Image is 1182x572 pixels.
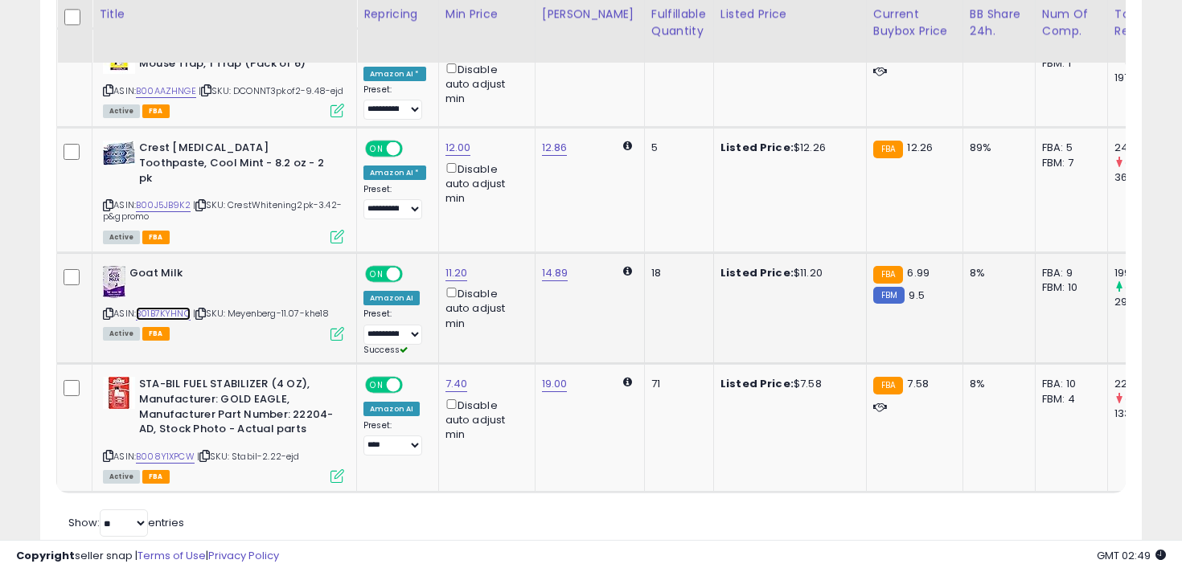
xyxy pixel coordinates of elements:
[970,6,1028,39] div: BB Share 24h.
[103,141,135,165] img: 51Kr6081pRL._SL40_.jpg
[651,6,707,39] div: Fulfillable Quantity
[139,141,334,190] b: Crest [MEDICAL_DATA] Toothpaste, Cool Mint - 8.2 oz - 2 pk
[136,450,195,464] a: B008Y1XPCW
[720,6,860,22] div: Listed Price
[363,67,426,81] div: Amazon AI *
[1042,392,1095,407] div: FBM: 4
[720,141,854,155] div: $12.26
[873,141,903,158] small: FBA
[400,142,426,156] span: OFF
[103,141,344,242] div: ASIN:
[445,60,523,107] div: Disable auto adjust min
[1042,141,1095,155] div: FBA: 5
[873,266,903,284] small: FBA
[720,265,794,280] b: Listed Price:
[139,377,334,440] b: STA-BIL FUEL STABILIZER (4 OZ), Manufacturer: GOLD EAGLE, Manufacturer Part Number: 22204-AD, Sto...
[1042,266,1095,280] div: FBA: 9
[1114,407,1180,421] div: 133.82
[542,140,568,156] a: 12.86
[103,377,344,481] div: ASIN:
[720,376,794,391] b: Listed Price:
[1042,56,1095,71] div: FBM: 1
[542,265,568,281] a: 14.89
[1125,57,1168,70] small: (-90.91%)
[907,140,933,155] span: 12.26
[363,344,408,356] span: Success
[103,42,344,116] div: ASIN:
[363,420,426,456] div: Preset:
[363,291,420,305] div: Amazon AI
[970,141,1023,155] div: 89%
[400,268,426,281] span: OFF
[1114,295,1180,309] div: 29.32
[142,104,170,118] span: FBA
[445,376,468,392] a: 7.40
[136,84,196,98] a: B00AAZHNGE
[103,231,140,244] span: All listings currently available for purchase on Amazon
[1125,281,1169,294] small: (580.15%)
[142,327,170,341] span: FBA
[1042,377,1095,391] div: FBA: 10
[720,266,854,280] div: $11.20
[367,378,387,392] span: ON
[1042,280,1095,295] div: FBM: 10
[970,377,1023,391] div: 8%
[873,6,956,39] div: Current Buybox Price
[1114,170,1180,185] div: 36.78
[103,266,344,339] div: ASIN:
[136,198,191,212] a: B00J5JB9K2
[445,396,523,443] div: Disable auto adjust min
[367,142,387,156] span: ON
[873,287,905,304] small: FBM
[445,140,471,156] a: 12.00
[129,266,325,285] b: Goat Milk
[907,265,930,280] span: 6.99
[363,165,426,180] div: Amazon AI *
[197,450,300,463] span: | SKU: Stabil-2.22-ejd
[720,377,854,391] div: $7.58
[1114,71,1180,85] div: 197.89
[445,160,523,206] div: Disable auto adjust min
[1114,141,1180,155] div: 24.52
[208,548,279,563] a: Privacy Policy
[970,266,1023,280] div: 8%
[907,376,929,391] span: 7.58
[1114,6,1173,39] div: Total Rev.
[103,266,125,298] img: 41jueSX4cWL._SL40_.jpg
[909,288,924,303] span: 9.5
[651,141,701,155] div: 5
[103,198,342,223] span: | SKU: CrestWhitening2pk-3.42-p&gpromo
[367,268,387,281] span: ON
[1114,266,1180,280] div: 199.42
[445,284,523,331] div: Disable auto adjust min
[445,265,468,281] a: 11.20
[651,377,701,391] div: 71
[99,6,350,22] div: Title
[103,470,140,484] span: All listings currently available for purchase on Amazon
[363,6,432,22] div: Repricing
[103,327,140,341] span: All listings currently available for purchase on Amazon
[873,377,903,394] small: FBA
[16,549,279,564] div: seller snap | |
[193,307,330,320] span: | SKU: Meyenberg-11.07-khe18
[142,470,170,484] span: FBA
[400,378,426,392] span: OFF
[1125,393,1168,406] small: (-83.01%)
[363,184,426,220] div: Preset:
[136,307,191,321] a: B01B7KYHNC
[1042,6,1101,39] div: Num of Comp.
[103,377,135,409] img: 51ngifAua0L._SL40_.jpg
[199,84,344,97] span: | SKU: DCONNT3pkof2-9.48-ejd
[363,84,426,121] div: Preset:
[1042,156,1095,170] div: FBM: 7
[445,6,528,22] div: Min Price
[16,548,75,563] strong: Copyright
[68,515,184,530] span: Show: entries
[363,402,420,416] div: Amazon AI
[1125,157,1170,170] small: (-33.33%)
[720,140,794,155] b: Listed Price:
[651,266,701,280] div: 18
[103,104,140,118] span: All listings currently available for purchase on Amazon
[542,6,638,22] div: [PERSON_NAME]
[137,548,206,563] a: Terms of Use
